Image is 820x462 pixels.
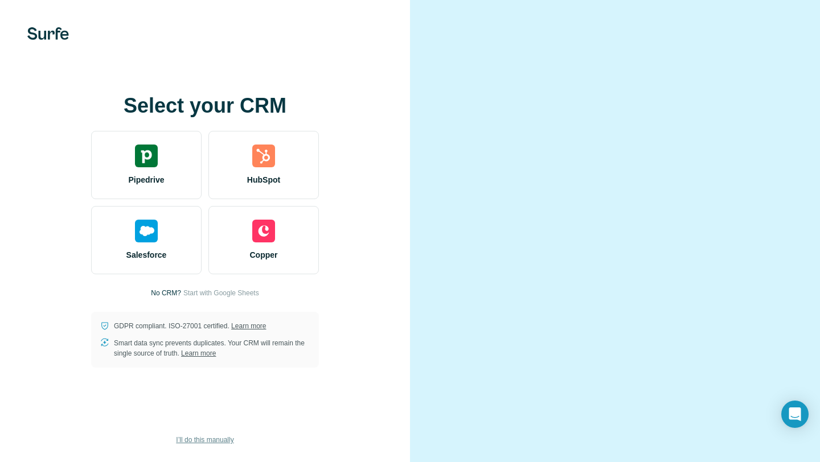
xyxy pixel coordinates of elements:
[135,145,158,167] img: pipedrive's logo
[250,249,278,261] span: Copper
[126,249,167,261] span: Salesforce
[114,321,266,331] p: GDPR compliant. ISO-27001 certified.
[247,174,280,185] span: HubSpot
[128,174,164,185] span: Pipedrive
[135,220,158,242] img: salesforce's logo
[231,322,266,330] a: Learn more
[781,401,809,428] div: Open Intercom Messenger
[114,338,310,358] p: Smart data sync prevents duplicates. Your CRM will remain the single source of truth.
[91,94,319,117] h1: Select your CRM
[183,288,259,298] button: Start with Google Sheets
[176,435,233,445] span: I’ll do this manually
[168,431,241,448] button: I’ll do this manually
[252,220,275,242] img: copper's logo
[181,349,216,357] a: Learn more
[151,288,181,298] p: No CRM?
[27,27,69,40] img: Surfe's logo
[252,145,275,167] img: hubspot's logo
